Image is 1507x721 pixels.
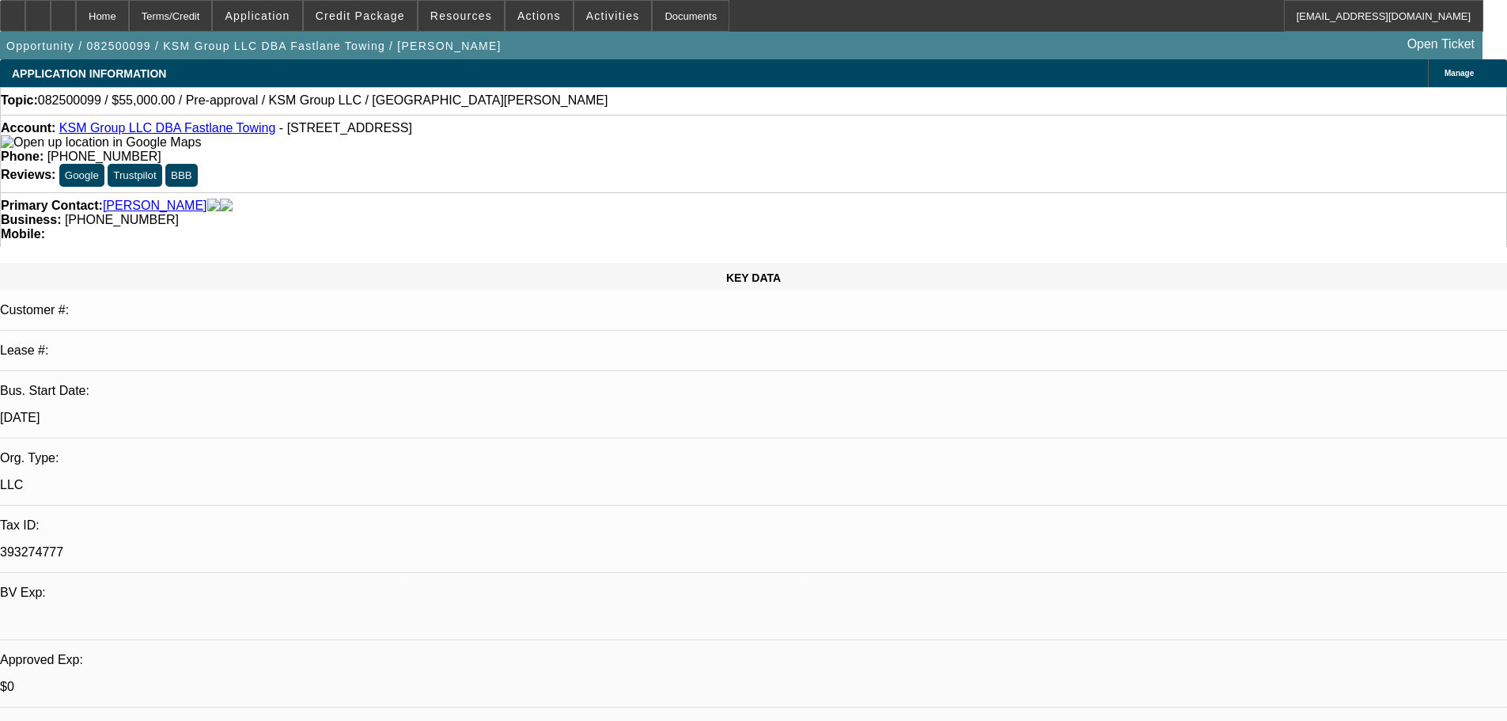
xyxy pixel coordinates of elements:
[279,121,412,135] span: - [STREET_ADDRESS]
[38,93,608,108] span: 082500099 / $55,000.00 / Pre-approval / KSM Group LLC / [GEOGRAPHIC_DATA][PERSON_NAME]
[165,164,198,187] button: BBB
[1,121,55,135] strong: Account:
[586,9,640,22] span: Activities
[47,150,161,163] span: [PHONE_NUMBER]
[1,199,103,213] strong: Primary Contact:
[213,1,301,31] button: Application
[59,164,104,187] button: Google
[316,9,405,22] span: Credit Package
[108,164,161,187] button: Trustpilot
[418,1,504,31] button: Resources
[574,1,652,31] button: Activities
[1445,69,1474,78] span: Manage
[225,9,290,22] span: Application
[1401,31,1481,58] a: Open Ticket
[65,213,179,226] span: [PHONE_NUMBER]
[1,93,38,108] strong: Topic:
[6,40,502,52] span: Opportunity / 082500099 / KSM Group LLC DBA Fastlane Towing / [PERSON_NAME]
[430,9,492,22] span: Resources
[59,121,276,135] a: KSM Group LLC DBA Fastlane Towing
[12,67,166,80] span: APPLICATION INFORMATION
[726,271,781,284] span: KEY DATA
[1,227,45,241] strong: Mobile:
[1,135,201,150] img: Open up location in Google Maps
[1,213,61,226] strong: Business:
[517,9,561,22] span: Actions
[207,199,220,213] img: facebook-icon.png
[505,1,573,31] button: Actions
[1,150,44,163] strong: Phone:
[304,1,417,31] button: Credit Package
[1,135,201,149] a: View Google Maps
[220,199,233,213] img: linkedin-icon.png
[1,168,55,181] strong: Reviews:
[103,199,207,213] a: [PERSON_NAME]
